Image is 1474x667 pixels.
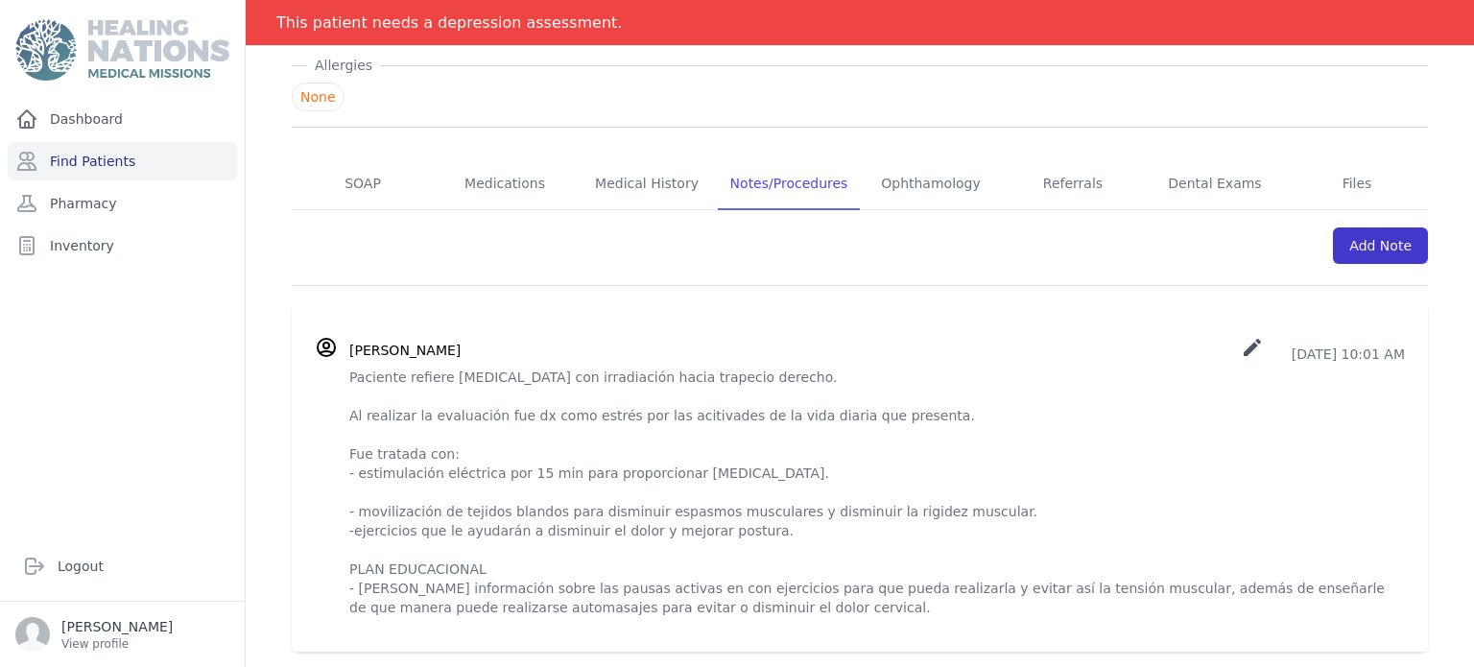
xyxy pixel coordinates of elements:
a: Inventory [8,226,237,265]
a: Files [1286,158,1428,210]
p: View profile [61,636,173,652]
i: create [1241,336,1264,359]
a: Logout [15,547,229,585]
a: [PERSON_NAME] View profile [15,617,229,652]
nav: Tabs [292,158,1428,210]
img: Medical Missions EMR [15,19,228,81]
a: Medical History [576,158,718,210]
a: Notes/Procedures [718,158,860,210]
a: Referrals [1002,158,1144,210]
h3: [PERSON_NAME] [349,341,461,360]
span: Allergies [307,56,380,75]
a: Pharmacy [8,184,237,223]
a: Medications [434,158,576,210]
a: Dental Exams [1144,158,1286,210]
a: Ophthamology [860,158,1002,210]
a: Add Note [1333,227,1428,264]
a: SOAP [292,158,434,210]
p: Paciente refiere [MEDICAL_DATA] con irradiación hacia trapecio derecho. Al realizar la evaluación... [349,368,1405,617]
p: [PERSON_NAME] [61,617,173,636]
a: Dashboard [8,100,237,138]
span: None [292,83,345,111]
p: [DATE] 10:01 AM [1241,336,1405,364]
a: create [1241,346,1268,362]
a: Find Patients [8,142,237,180]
